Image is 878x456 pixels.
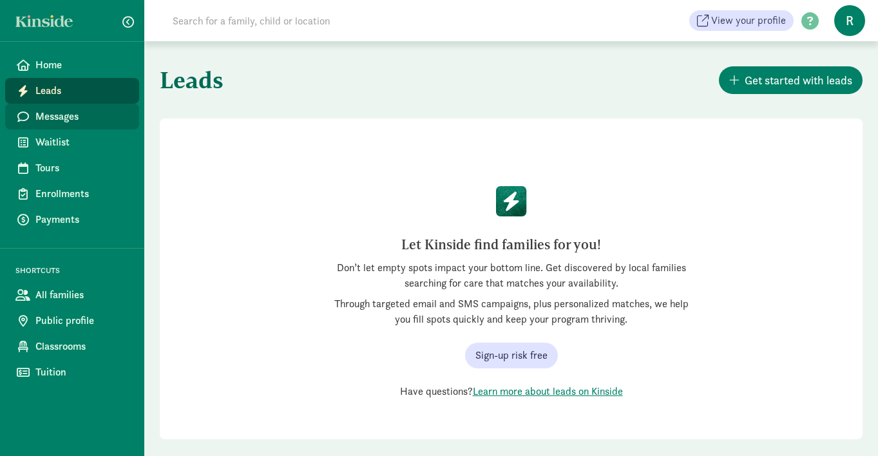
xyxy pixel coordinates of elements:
a: Tuition [5,359,139,385]
span: View your profile [711,13,786,28]
span: Home [35,57,129,73]
a: Tours [5,155,139,181]
a: Classrooms [5,334,139,359]
p: Through targeted email and SMS campaigns, plus personalized matches, we help you fill spots quick... [329,296,694,327]
input: Search for a family, child or location [165,8,526,33]
h2: Let Kinside find families for you! [339,234,663,255]
a: All families [5,282,139,308]
span: Tuition [35,365,129,380]
iframe: Chat Widget [814,394,878,456]
button: Sign-up risk free [465,343,558,368]
a: Payments [5,207,139,233]
span: Public profile [35,313,129,328]
span: Payments [35,212,129,227]
a: Enrollments [5,181,139,207]
p: Don’t let empty spots impact your bottom line. Get discovered by local families searching for car... [329,260,694,291]
a: Waitlist [5,129,139,155]
button: Get started with leads [719,66,863,94]
span: All families [35,287,129,303]
div: Have questions? [329,384,694,399]
a: Leads [5,78,139,104]
span: Get started with leads [745,71,852,89]
a: View your profile [689,10,794,31]
span: R [834,5,865,36]
span: Classrooms [35,339,129,354]
a: Messages [5,104,139,129]
span: Enrollments [35,186,129,202]
span: Tours [35,160,129,176]
h1: Leads [160,57,509,103]
a: Home [5,52,139,78]
span: Waitlist [35,135,129,150]
a: Learn more about leads on Kinside [473,385,623,398]
a: Public profile [5,308,139,334]
span: Leads [35,83,129,99]
span: Sign-up risk free [475,348,548,363]
span: Messages [35,109,129,124]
